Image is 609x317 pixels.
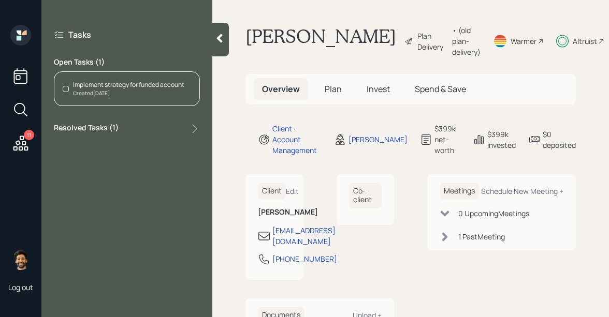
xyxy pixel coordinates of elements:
label: Open Tasks ( 1 ) [54,57,200,67]
div: $399k net-worth [434,123,460,156]
div: 1 Past Meeting [458,231,505,242]
div: Client · Account Management [272,123,322,156]
div: Created [DATE] [73,89,184,97]
label: Resolved Tasks ( 1 ) [54,123,119,135]
h6: Co-client [349,183,382,208]
span: Spend & Save [415,83,466,95]
div: Log out [8,282,33,292]
div: [EMAIL_ADDRESS][DOMAIN_NAME] [272,225,336,247]
div: $399k invested [487,129,516,150]
div: Schedule New Meeting + [481,186,563,196]
div: Plan Delivery [417,31,447,52]
div: 0 Upcoming Meeting s [458,208,529,219]
span: Plan [325,83,342,95]
div: • (old plan-delivery) [452,25,481,57]
div: Warmer [511,36,536,47]
div: Altruist [573,36,597,47]
h6: Client [258,183,286,200]
label: Tasks [68,29,91,40]
div: 11 [24,130,34,140]
div: Implement strategy for funded account [73,80,184,89]
div: [PERSON_NAME] [349,134,408,145]
div: $0 deposited [543,129,576,150]
h6: Meetings [440,183,479,200]
h6: [PERSON_NAME] [258,208,291,217]
h1: [PERSON_NAME] [245,25,396,57]
div: Edit [286,186,299,196]
div: [PHONE_NUMBER] [272,253,337,264]
img: eric-schwartz-headshot.png [10,249,31,270]
span: Invest [367,83,390,95]
span: Overview [262,83,300,95]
